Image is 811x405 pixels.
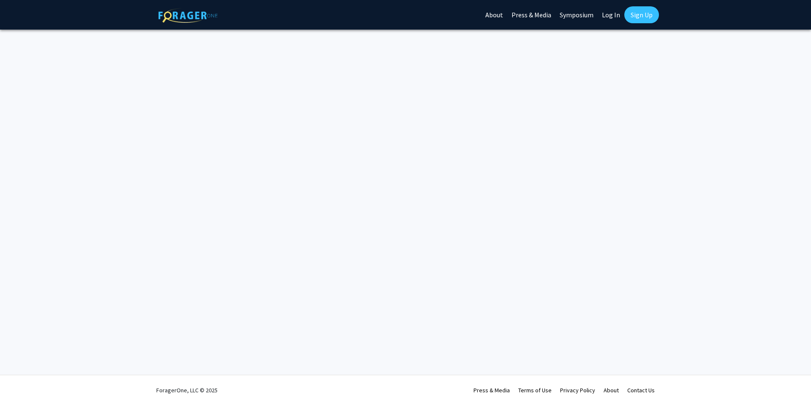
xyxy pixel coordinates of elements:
[158,8,218,23] img: ForagerOne Logo
[627,386,655,394] a: Contact Us
[604,386,619,394] a: About
[474,386,510,394] a: Press & Media
[624,6,659,23] a: Sign Up
[518,386,552,394] a: Terms of Use
[560,386,595,394] a: Privacy Policy
[156,375,218,405] div: ForagerOne, LLC © 2025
